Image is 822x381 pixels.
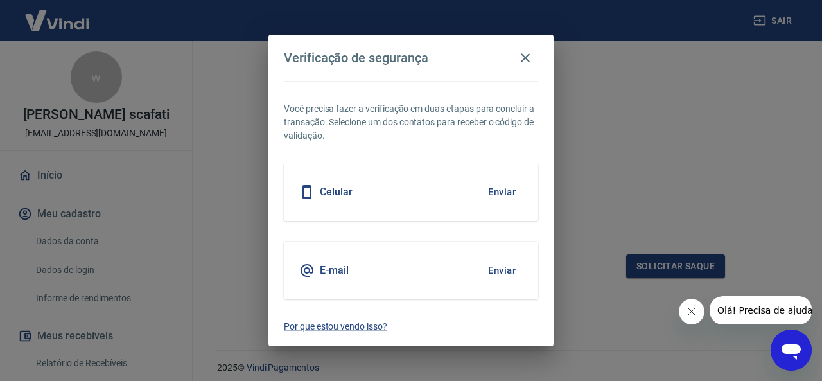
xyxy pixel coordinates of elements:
h5: Celular [320,186,353,199]
a: Por que estou vendo isso? [284,320,538,333]
iframe: Mensagem da empresa [710,296,812,324]
iframe: Fechar mensagem [679,299,704,324]
button: Enviar [481,179,523,206]
button: Enviar [481,257,523,284]
span: Olá! Precisa de ajuda? [8,9,108,19]
h4: Verificação de segurança [284,50,428,66]
p: Você precisa fazer a verificação em duas etapas para concluir a transação. Selecione um dos conta... [284,102,538,143]
h5: E-mail [320,264,349,277]
iframe: Botão para abrir a janela de mensagens [771,330,812,371]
